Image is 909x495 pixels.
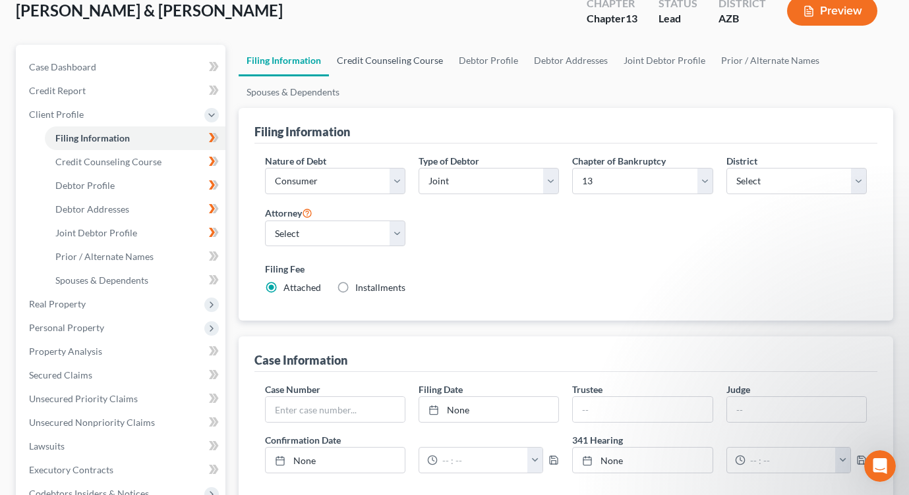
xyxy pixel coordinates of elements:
label: 341 Hearing [566,433,873,447]
div: Chapter [587,11,637,26]
span: Debtor Profile [55,180,115,191]
a: Debtor Profile [45,174,225,197]
label: Judge [726,382,750,396]
a: Unsecured Nonpriority Claims [18,411,225,434]
label: Type of Debtor [419,154,479,168]
label: Attorney [265,205,312,221]
label: Nature of Debt [265,154,326,168]
span: Spouses & Dependents [55,274,148,286]
label: Trustee [572,382,602,396]
span: Unsecured Priority Claims [29,393,138,404]
a: Secured Claims [18,363,225,387]
span: Prior / Alternate Names [55,251,154,262]
span: Attached [283,282,321,293]
span: 13 [626,12,637,24]
span: Executory Contracts [29,464,113,475]
span: Client Profile [29,109,84,120]
div: Case Information [254,352,347,368]
a: Joint Debtor Profile [616,45,713,76]
a: Credit Counseling Course [45,150,225,174]
label: Filing Fee [265,262,867,276]
a: Spouses & Dependents [45,269,225,292]
span: Debtor Addresses [55,203,129,215]
a: None [573,448,712,473]
label: Filing Date [419,382,463,396]
span: Joint Debtor Profile [55,227,137,238]
label: District [726,154,757,168]
a: Credit Report [18,79,225,103]
a: None [266,448,405,473]
span: Secured Claims [29,369,92,380]
span: Case Dashboard [29,61,96,72]
span: Credit Report [29,85,86,96]
span: Installments [355,282,405,293]
label: Confirmation Date [258,433,566,447]
a: Filing Information [45,126,225,150]
div: AZB [718,11,766,26]
a: Debtor Addresses [526,45,616,76]
a: Joint Debtor Profile [45,221,225,245]
a: Lawsuits [18,434,225,458]
label: Chapter of Bankruptcy [572,154,666,168]
span: Credit Counseling Course [55,156,161,167]
span: Property Analysis [29,346,102,357]
label: Case Number [265,382,320,396]
span: Real Property [29,298,86,309]
a: Property Analysis [18,340,225,363]
input: Enter case number... [266,397,405,422]
a: Filing Information [239,45,329,76]
div: Filing Information [254,124,350,140]
a: Unsecured Priority Claims [18,387,225,411]
a: Prior / Alternate Names [45,245,225,269]
div: Lead [659,11,697,26]
a: Debtor Profile [451,45,526,76]
input: -- : -- [438,448,528,473]
span: Filing Information [55,132,130,143]
a: Credit Counseling Course [329,45,451,76]
span: Lawsuits [29,440,65,452]
input: -- [573,397,712,422]
span: Personal Property [29,322,104,333]
a: Prior / Alternate Names [713,45,827,76]
span: Unsecured Nonpriority Claims [29,417,155,428]
a: None [419,397,558,422]
input: -- : -- [746,448,836,473]
iframe: Intercom live chat [864,450,896,482]
a: Debtor Addresses [45,197,225,221]
span: [PERSON_NAME] & [PERSON_NAME] [16,1,283,20]
input: -- [727,397,866,422]
a: Executory Contracts [18,458,225,482]
a: Spouses & Dependents [239,76,347,108]
a: Case Dashboard [18,55,225,79]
